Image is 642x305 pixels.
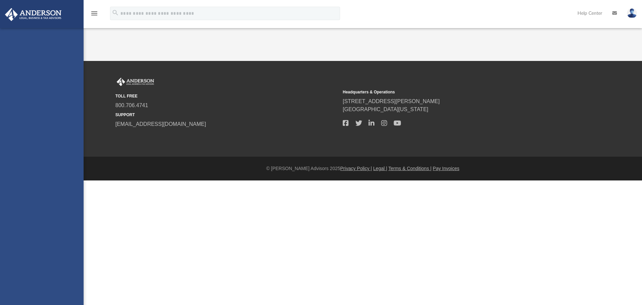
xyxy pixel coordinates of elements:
small: SUPPORT [115,112,338,118]
div: © [PERSON_NAME] Advisors 2025 [84,165,642,172]
a: Pay Invoices [433,166,459,171]
img: Anderson Advisors Platinum Portal [3,8,64,21]
i: search [112,9,119,16]
img: User Pic [627,8,637,18]
a: [EMAIL_ADDRESS][DOMAIN_NAME] [115,121,206,127]
small: Headquarters & Operations [343,89,565,95]
a: [GEOGRAPHIC_DATA][US_STATE] [343,106,428,112]
a: 800.706.4741 [115,102,148,108]
a: Terms & Conditions | [389,166,432,171]
a: Legal | [373,166,387,171]
a: Privacy Policy | [340,166,372,171]
a: menu [90,13,98,17]
a: [STREET_ADDRESS][PERSON_NAME] [343,98,440,104]
img: Anderson Advisors Platinum Portal [115,78,155,86]
i: menu [90,9,98,17]
small: TOLL FREE [115,93,338,99]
